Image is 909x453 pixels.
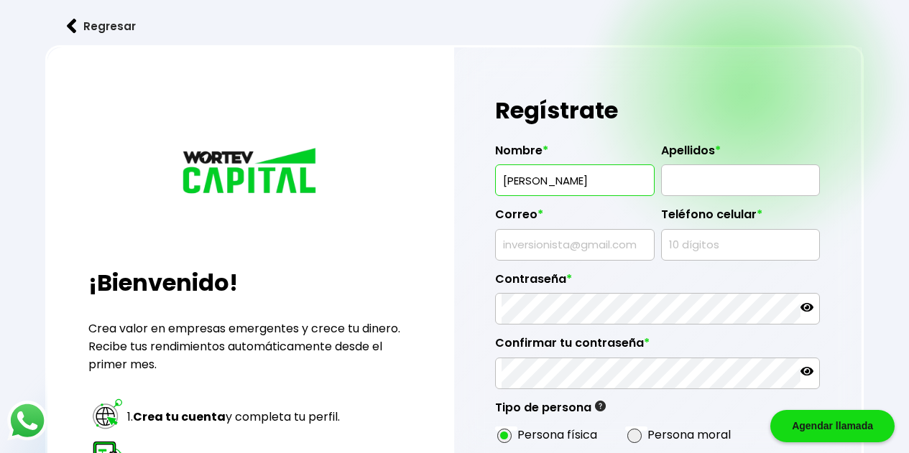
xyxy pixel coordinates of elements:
[45,7,864,45] a: flecha izquierdaRegresar
[517,426,597,444] label: Persona física
[7,401,47,441] img: logos_whatsapp-icon.242b2217.svg
[179,146,323,199] img: logo_wortev_capital
[45,7,157,45] button: Regresar
[661,144,820,165] label: Apellidos
[495,272,820,294] label: Contraseña
[126,396,343,436] td: 1. y completa tu perfil.
[668,230,813,260] input: 10 dígitos
[595,401,606,411] img: gfR76cHglkPwleuBLjWdxeZVvX9Wp6JBDmjRYY8JYDQn16A2ICN00zLTgIroGa6qie5tIuWH7V3AapTKqzv+oMZsGfMUqL5JM...
[495,336,820,358] label: Confirmar tu contraseña
[661,207,820,229] label: Teléfono celular
[502,230,647,260] input: inversionista@gmail.com
[67,19,77,34] img: flecha izquierda
[88,266,413,300] h2: ¡Bienvenido!
[91,397,124,431] img: paso 1
[88,319,413,373] p: Crea valor en empresas emergentes y crece tu dinero. Recibe tus rendimientos automáticamente desd...
[647,426,731,444] label: Persona moral
[495,401,606,422] label: Tipo de persona
[495,144,654,165] label: Nombre
[770,410,895,442] div: Agendar llamada
[133,408,226,425] strong: Crea tu cuenta
[495,89,820,132] h1: Regístrate
[495,207,654,229] label: Correo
